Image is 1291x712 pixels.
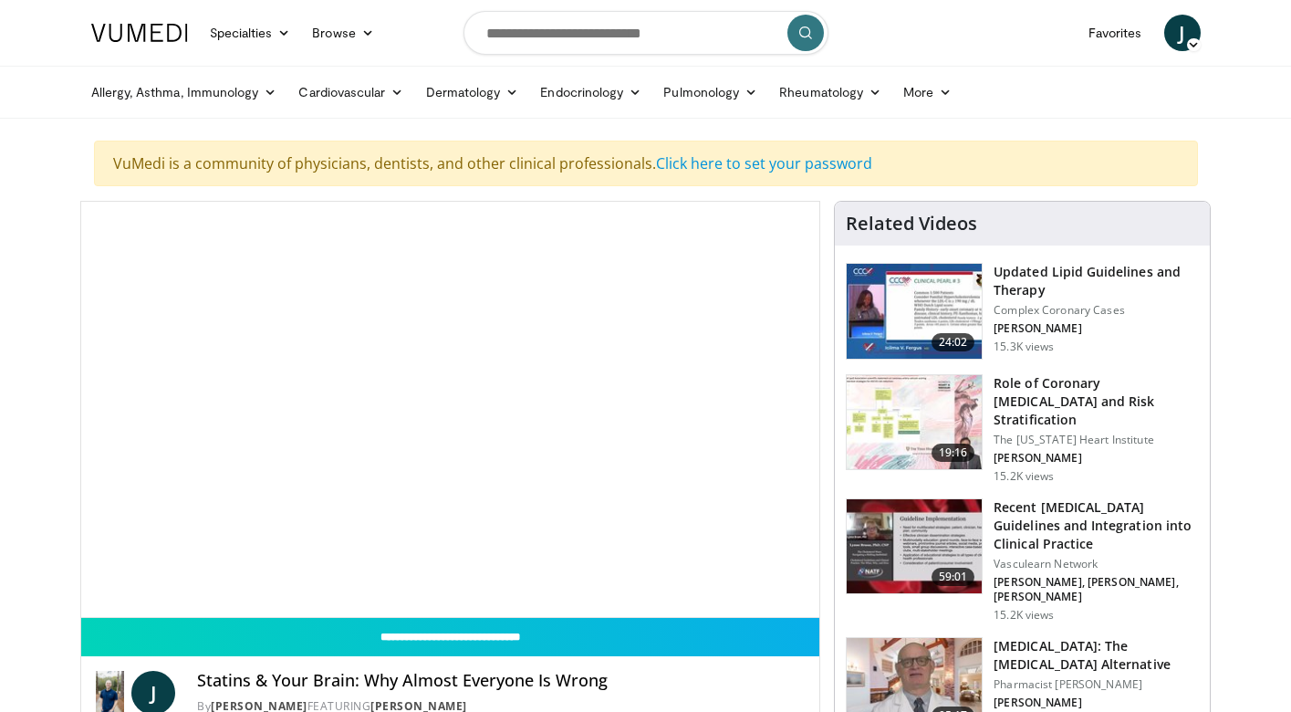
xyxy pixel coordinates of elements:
h4: Related Videos [846,213,977,235]
a: 24:02 Updated Lipid Guidelines and Therapy Complex Coronary Cases [PERSON_NAME] 15.3K views [846,263,1199,360]
h4: Statins & Your Brain: Why Almost Everyone Is Wrong [197,671,805,691]
p: The [US_STATE] Heart Institute [994,433,1199,447]
p: 15.2K views [994,608,1054,623]
h3: Recent [MEDICAL_DATA] Guidelines and Integration into Clinical Practice [994,498,1199,553]
a: More [892,74,963,110]
h3: [MEDICAL_DATA]: The [MEDICAL_DATA] Alternative [994,637,1199,674]
p: [PERSON_NAME] [994,696,1199,710]
h3: Role of Coronary [MEDICAL_DATA] and Risk Stratification [994,374,1199,429]
img: 77f671eb-9394-4acc-bc78-a9f077f94e00.150x105_q85_crop-smart_upscale.jpg [847,264,982,359]
a: Rheumatology [768,74,892,110]
img: 87825f19-cf4c-4b91-bba1-ce218758c6bb.150x105_q85_crop-smart_upscale.jpg [847,499,982,594]
div: VuMedi is a community of physicians, dentists, and other clinical professionals. [94,141,1198,186]
a: Cardiovascular [287,74,414,110]
img: 1efa8c99-7b8a-4ab5-a569-1c219ae7bd2c.150x105_q85_crop-smart_upscale.jpg [847,375,982,470]
a: J [1164,15,1201,51]
p: Pharmacist [PERSON_NAME] [994,677,1199,692]
p: Complex Coronary Cases [994,303,1199,318]
a: Endocrinology [529,74,652,110]
input: Search topics, interventions [463,11,828,55]
video-js: Video Player [81,202,820,618]
p: [PERSON_NAME], [PERSON_NAME], [PERSON_NAME] [994,575,1199,604]
a: 19:16 Role of Coronary [MEDICAL_DATA] and Risk Stratification The [US_STATE] Heart Institute [PER... [846,374,1199,484]
p: [PERSON_NAME] [994,451,1199,466]
a: Click here to set your password [656,153,872,173]
a: 59:01 Recent [MEDICAL_DATA] Guidelines and Integration into Clinical Practice Vasculearn Network ... [846,498,1199,623]
p: 15.3K views [994,340,1054,354]
p: [PERSON_NAME] [994,321,1199,336]
img: VuMedi Logo [91,24,188,42]
span: 24:02 [932,333,975,351]
p: Vasculearn Network [994,557,1199,571]
a: Dermatology [415,74,530,110]
a: Allergy, Asthma, Immunology [80,74,288,110]
a: Browse [301,15,385,51]
a: Specialties [199,15,302,51]
h3: Updated Lipid Guidelines and Therapy [994,263,1199,299]
a: Pulmonology [652,74,768,110]
a: Favorites [1078,15,1153,51]
span: 19:16 [932,444,975,462]
span: 59:01 [932,568,975,586]
p: 15.2K views [994,469,1054,484]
